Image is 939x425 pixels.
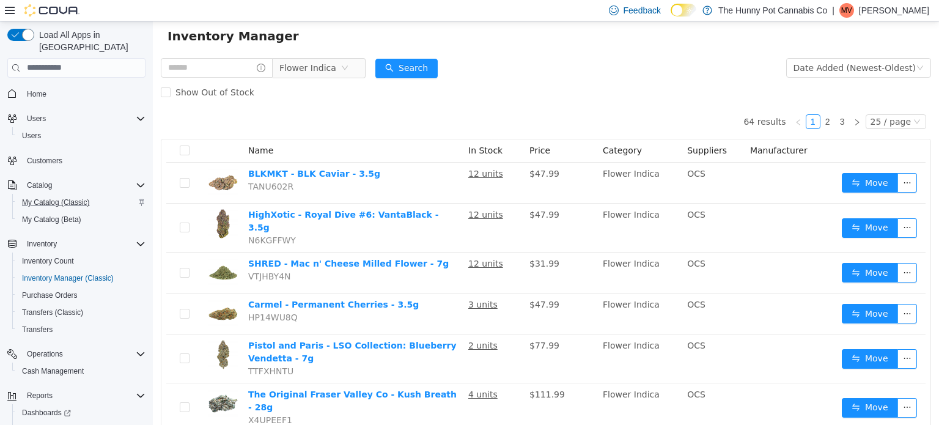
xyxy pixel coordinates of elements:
[689,197,745,216] button: icon: swapMove
[34,29,145,53] span: Load All Apps in [GEOGRAPHIC_DATA]
[315,147,350,157] u: 12 units
[24,4,79,17] img: Cova
[22,153,67,168] a: Customers
[22,237,145,251] span: Inventory
[377,319,407,329] span: $77.99
[17,305,88,320] a: Transfers (Classic)
[2,235,150,253] button: Inventory
[689,283,745,302] button: icon: swapMove
[760,97,768,105] i: icon: down
[534,278,553,288] span: OCS
[534,368,553,378] span: OCS
[745,328,764,347] button: icon: ellipsis
[95,345,141,355] span: TTFXHNTU
[315,188,350,198] u: 12 units
[104,42,112,51] i: icon: info-circle
[12,211,150,228] button: My Catalog (Beta)
[95,160,141,170] span: TANU602R
[745,197,764,216] button: icon: ellipsis
[12,287,150,304] button: Purchase Orders
[315,368,345,378] u: 4 units
[377,188,407,198] span: $47.99
[22,308,83,317] span: Transfers (Classic)
[22,215,81,224] span: My Catalog (Beta)
[445,272,529,313] td: Flower Indica
[597,124,655,134] span: Manufacturer
[22,87,51,102] a: Home
[17,364,89,379] a: Cash Management
[315,278,345,288] u: 3 units
[641,37,763,56] div: Date Added (Newest-Oldest)
[22,347,145,361] span: Operations
[668,94,682,107] a: 2
[689,242,745,261] button: icon: swapMove
[95,394,139,404] span: X4UPEEF1
[445,182,529,231] td: Flower Indica
[22,388,57,403] button: Reports
[315,237,350,247] u: 12 units
[377,237,407,247] span: $31.99
[27,156,62,166] span: Customers
[95,250,138,260] span: VTJHBY4N
[17,212,145,227] span: My Catalog (Beta)
[2,110,150,127] button: Users
[95,291,145,301] span: HP14WU8Q
[17,288,83,303] a: Purchase Orders
[17,271,119,286] a: Inventory Manager (Classic)
[22,237,62,251] button: Inventory
[683,94,696,107] a: 3
[718,3,827,18] p: The Hunny Pot Cannabis Co
[17,128,46,143] a: Users
[2,387,150,404] button: Reports
[12,270,150,287] button: Inventory Manager (Classic)
[17,212,86,227] a: My Catalog (Beta)
[671,4,696,17] input: Dark Mode
[17,305,145,320] span: Transfers (Classic)
[450,124,489,134] span: Category
[534,319,553,329] span: OCS
[223,37,285,57] button: icon: searchSearch
[745,377,764,396] button: icon: ellipsis
[668,93,682,108] li: 2
[445,141,529,182] td: Flower Indica
[534,237,553,247] span: OCS
[745,242,764,261] button: icon: ellipsis
[315,124,350,134] span: In Stock
[17,322,145,337] span: Transfers
[654,94,667,107] a: 1
[624,4,661,17] span: Feedback
[839,3,854,18] div: Maly Vang
[22,408,71,418] span: Dashboards
[591,93,633,108] li: 64 results
[718,94,758,107] div: 25 / page
[22,86,145,102] span: Home
[17,405,76,420] a: Dashboards
[22,347,68,361] button: Operations
[2,152,150,169] button: Customers
[27,114,46,124] span: Users
[534,188,553,198] span: OCS
[55,236,86,267] img: SHRED - Mac n' Cheese Milled Flower - 7g hero shot
[764,43,771,51] i: icon: down
[745,283,764,302] button: icon: ellipsis
[689,328,745,347] button: icon: swapMove
[653,93,668,108] li: 1
[22,290,78,300] span: Purchase Orders
[682,93,697,108] li: 3
[534,147,553,157] span: OCS
[2,85,150,103] button: Home
[27,349,63,359] span: Operations
[17,254,79,268] a: Inventory Count
[22,178,145,193] span: Catalog
[27,391,53,401] span: Reports
[17,364,145,379] span: Cash Management
[22,366,84,376] span: Cash Management
[22,131,41,141] span: Users
[17,271,145,286] span: Inventory Manager (Classic)
[55,187,86,218] img: HighXotic - Royal Dive #6: VantaBlack - 3.5g hero shot
[27,239,57,249] span: Inventory
[689,152,745,171] button: icon: swapMove
[17,195,145,210] span: My Catalog (Classic)
[22,325,53,334] span: Transfers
